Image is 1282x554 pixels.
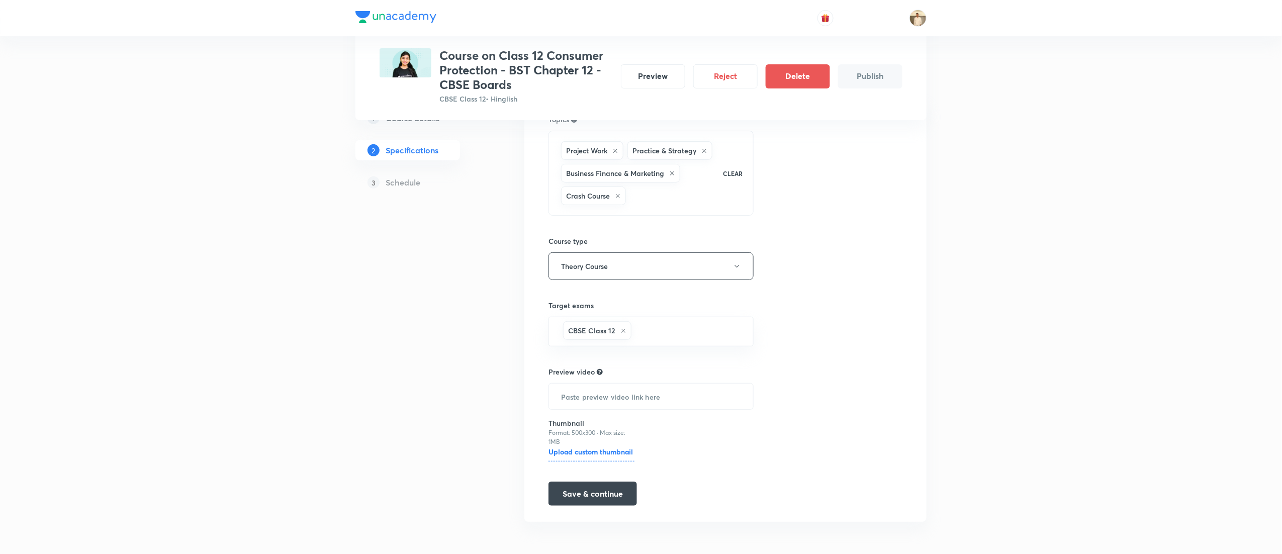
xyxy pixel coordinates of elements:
input: Paste preview video link here [549,384,753,409]
h6: Project Work [566,145,607,156]
button: Open [748,331,750,333]
a: 1Course details [355,108,492,128]
img: Company Logo [355,11,436,23]
img: Chandrakant Deshmukh [909,10,927,27]
h6: Preview video [548,366,595,377]
p: CBSE Class 12 • Hinglish [439,94,613,104]
a: Company Logo [355,11,436,26]
p: 2 [368,144,380,156]
h6: Practice & Strategy [632,145,696,156]
button: Publish [838,64,902,88]
h3: Course on Class 12 Consumer Protection - BST Chapter 12 - CBSE Boards [439,48,613,91]
h6: Thumbnail [548,418,634,428]
h6: CBSE Class 12 [568,325,615,336]
button: Save & continue [548,482,637,506]
button: Theory Course [548,252,754,280]
h6: Upload custom thumbnail [548,446,634,461]
p: 3 [368,176,380,189]
button: Reject [693,64,758,88]
div: Explain about your course, what you’ll be teaching, how it will help learners in their preparation [597,367,603,377]
h5: Schedule [386,176,420,189]
button: avatar [817,10,834,26]
p: CLEAR [723,169,743,178]
h6: Business Finance & Marketing [566,168,664,178]
button: Delete [766,64,830,88]
button: Preview [621,64,685,88]
img: avatar [821,14,830,23]
img: C25063F4-E5DE-4CF9-B6DC-5C42DFA0EC59_plus.png [380,48,431,77]
h6: Crash Course [566,191,610,201]
h5: Specifications [386,144,438,156]
p: Format: 500x300 · Max size: 1MB [548,428,634,446]
h6: Target exams [548,300,754,311]
h6: Course type [548,236,754,246]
